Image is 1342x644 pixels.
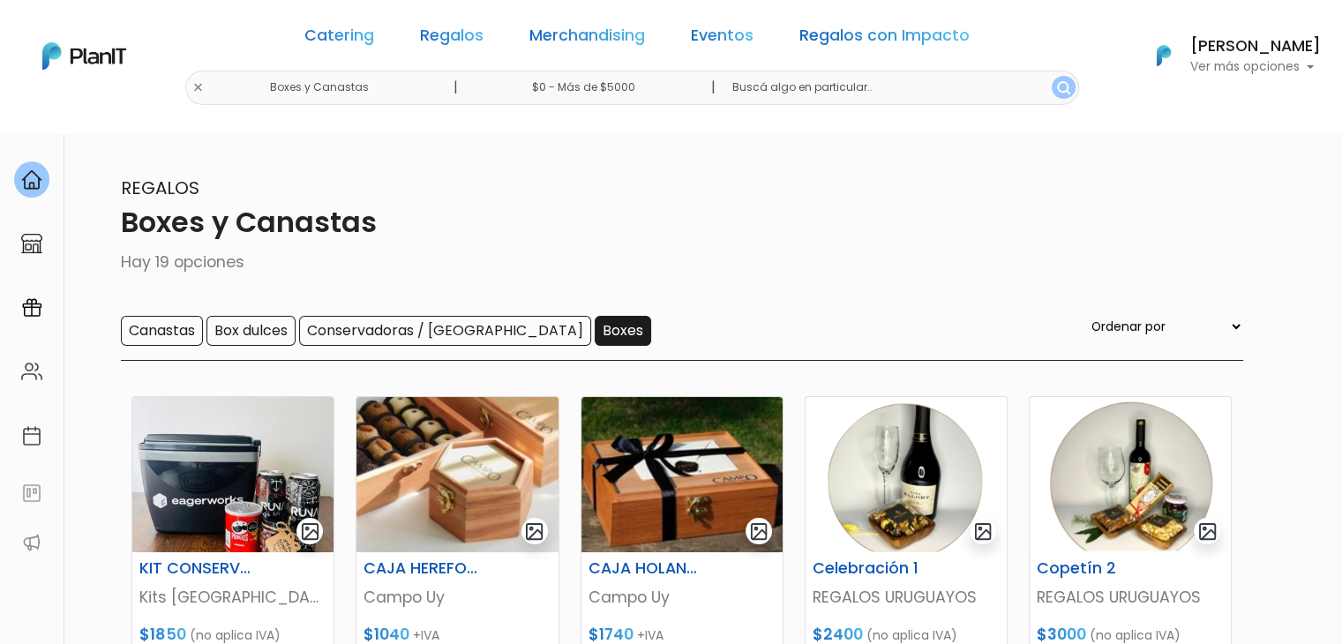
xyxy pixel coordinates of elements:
span: +IVA [637,626,664,644]
button: PlanIt Logo [PERSON_NAME] Ver más opciones [1134,33,1321,79]
img: gallery-light [973,521,993,542]
img: PlanIt Logo [42,42,126,70]
input: Canastas [121,316,203,346]
a: Catering [304,28,374,49]
img: search_button-432b6d5273f82d61273b3651a40e1bd1b912527efae98b1b7a1b2c0702e16a8d.svg [1057,81,1070,94]
div: ¿Necesitás ayuda? [91,17,254,51]
p: Hay 19 opciones [100,251,1243,273]
input: Boxes [595,316,651,346]
h6: CAJA HEREFORD [353,559,492,578]
img: thumb_C843F85B-81AD-4E98-913E-C4BCC45CF65E.jpeg [356,397,558,552]
p: Kits [GEOGRAPHIC_DATA] [139,586,326,609]
img: gallery-light [300,521,320,542]
a: Merchandising [529,28,645,49]
img: thumb_626621DF-9800-4C60-9846-0AC50DD9F74D.jpeg [581,397,783,552]
h6: KIT CONSERVADORA [129,559,268,578]
img: home-e721727adea9d79c4d83392d1f703f7f8bce08238fde08b1acbfd93340b81755.svg [21,169,42,191]
input: Conservadoras / [GEOGRAPHIC_DATA] [299,316,591,346]
span: +IVA [413,626,439,644]
span: (no aplica IVA) [866,626,957,644]
p: | [710,77,715,98]
p: REGALOS URUGUAYOS [1037,586,1224,609]
img: PlanIt Logo [1144,36,1183,75]
a: Eventos [691,28,753,49]
img: marketplace-4ceaa7011d94191e9ded77b95e3339b90024bf715f7c57f8cf31f2d8c509eaba.svg [21,233,42,254]
span: (no aplica IVA) [1090,626,1181,644]
p: Campo Uy [364,586,551,609]
h6: CAJA HOLANDO [578,559,717,578]
h6: Copetín 2 [1026,559,1166,578]
img: partners-52edf745621dab592f3b2c58e3bca9d71375a7ef29c3b500c9f145b62cc070d4.svg [21,532,42,553]
span: (no aplica IVA) [190,626,281,644]
p: REGALOS URUGUAYOS [813,586,1000,609]
img: feedback-78b5a0c8f98aac82b08bfc38622c3050aee476f2c9584af64705fc4e61158814.svg [21,483,42,504]
img: close-6986928ebcb1d6c9903e3b54e860dbc4d054630f23adef3a32610726dff6a82b.svg [192,82,204,94]
h6: Celebración 1 [802,559,941,578]
img: calendar-87d922413cdce8b2cf7b7f5f62616a5cf9e4887200fb71536465627b3292af00.svg [21,425,42,446]
h6: [PERSON_NAME] [1190,39,1321,55]
input: Box dulces [206,316,296,346]
img: thumb_Dise%C3%B1o_sin_t%C3%ADtulo_-_2024-11-11T131935.973.png [806,397,1007,552]
img: gallery-light [1197,521,1218,542]
img: thumb_PHOTO-2024-03-26-08-59-59_2.jpg [132,397,334,552]
p: Campo Uy [589,586,776,609]
img: campaigns-02234683943229c281be62815700db0a1741e53638e28bf9629b52c665b00959.svg [21,297,42,318]
a: Regalos [420,28,484,49]
img: people-662611757002400ad9ed0e3c099ab2801c6687ba6c219adb57efc949bc21e19d.svg [21,361,42,382]
input: Buscá algo en particular.. [717,71,1078,105]
img: gallery-light [524,521,544,542]
p: | [453,77,457,98]
a: Regalos con Impacto [799,28,970,49]
img: gallery-light [749,521,769,542]
img: thumb_Dise%C3%B1o_sin_t%C3%ADtulo_-_2024-11-11T131655.273.png [1030,397,1231,552]
p: Ver más opciones [1190,61,1321,73]
p: Boxes y Canastas [100,201,1243,243]
p: Regalos [100,175,1243,201]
